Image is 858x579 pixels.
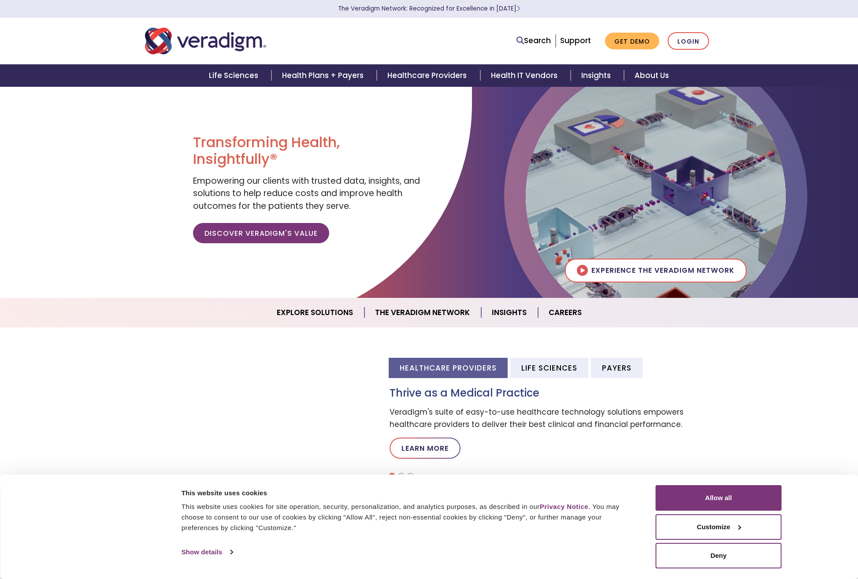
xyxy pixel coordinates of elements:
a: Privacy Notice [540,503,588,510]
button: Customize [656,514,782,540]
h1: Transforming Health, Insightfully® [193,134,422,168]
button: Deny [656,543,782,568]
a: Insights [481,301,538,324]
a: Health Plans + Payers [271,64,377,87]
a: About Us [624,64,680,87]
a: Learn More [390,438,461,459]
div: This website uses cookies [182,488,636,498]
span: Empowering our clients with trusted data, insights, and solutions to help reduce costs and improv... [193,175,420,212]
li: Life Sciences [510,358,588,378]
a: Discover Veradigm's Value [193,223,329,243]
a: Careers [538,301,592,324]
span: Learn More [516,4,520,13]
button: Allow all [656,485,782,511]
div: This website uses cookies for site operation, security, personalization, and analytics purposes, ... [182,501,636,533]
a: The Veradigm Network: Recognized for Excellence in [DATE]Learn More [338,4,520,13]
a: Get Demo [605,33,659,50]
a: Login [668,32,709,50]
img: Veradigm logo [145,26,266,56]
a: Support [560,35,591,46]
a: Healthcare Providers [377,64,480,87]
li: Healthcare Providers [389,358,508,378]
p: Veradigm's suite of easy-to-use healthcare technology solutions empowers healthcare providers to ... [390,406,713,430]
a: Health IT Vendors [480,64,571,87]
a: The Veradigm Network [364,301,481,324]
h3: Thrive as a Medical Practice [390,387,713,400]
a: Search [516,35,551,47]
a: Explore Solutions [266,301,364,324]
a: Insights [571,64,624,87]
li: Payers [591,358,643,378]
a: Life Sciences [198,64,271,87]
a: Show details [182,546,233,559]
